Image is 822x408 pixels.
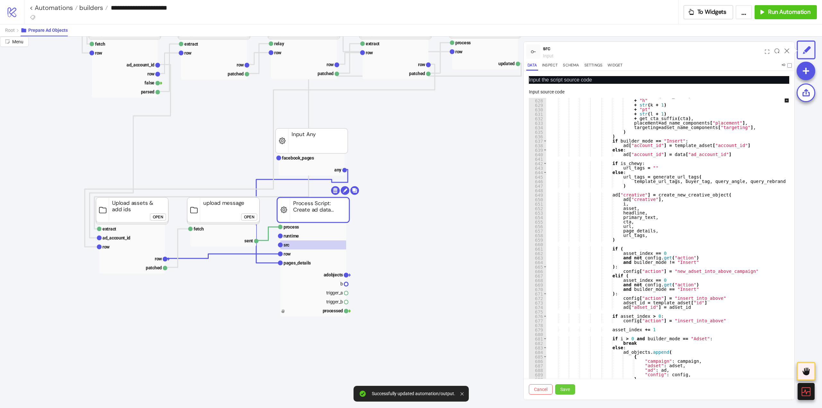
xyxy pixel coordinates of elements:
text: row [155,256,162,261]
div: 639 [529,148,546,152]
text: row [237,62,244,67]
text: row [274,50,282,55]
div: 669 [529,282,546,287]
div: 666 [529,269,546,273]
div: 642 [529,161,546,166]
text: relay [274,41,284,46]
div: 654 [529,215,546,220]
div: 659 [529,238,546,242]
div: 645 [529,175,546,179]
button: Prepare Ad Objects [21,24,68,36]
button: Open [150,213,166,221]
div: 651 [529,202,546,206]
span: To Widgets [697,8,727,16]
div: 672 [529,296,546,300]
div: 680 [529,332,546,336]
div: 641 [529,157,546,161]
button: Run Automation [755,5,817,19]
text: extract [184,41,198,47]
div: 633 [529,121,546,125]
div: 631 [529,112,546,116]
span: Prepare Ad Objects [28,28,68,33]
div: 679 [529,327,546,332]
span: Menu [12,39,23,44]
button: Inspect [541,62,559,71]
div: 671 [529,291,546,296]
text: extract [366,41,380,46]
div: 640 [529,152,546,157]
div: 636 [529,134,546,139]
div: 647 [529,184,546,188]
div: 653 [529,211,546,215]
div: 637 [529,139,546,143]
div: 676 [529,314,546,318]
div: 638 [529,143,546,148]
text: fetch [194,226,204,231]
div: 648 [529,188,546,193]
div: 646 [529,179,546,184]
button: To Widgets [684,5,733,19]
span: Root [5,28,15,33]
text: row [284,251,291,256]
button: ... [736,5,752,19]
text: ad_account_id [127,62,154,67]
text: extract [102,226,116,231]
span: Run Automation [768,8,810,16]
span: Toggle code folding, rows 642 through 643 [544,161,547,166]
text: process [455,40,471,45]
div: Successfully updated automation/output. [372,391,455,396]
div: 684 [529,350,546,354]
a: < Automations [30,4,78,11]
span: Toggle code folding, rows 685 through 690 [544,354,547,359]
div: 662 [529,251,546,256]
div: 683 [529,345,546,350]
div: 644 [529,170,546,175]
div: 649 [529,193,546,197]
text: row [418,62,425,67]
div: 635 [529,130,546,134]
text: process [284,224,299,230]
span: expand [765,49,769,54]
button: Cancel [529,384,553,395]
div: 674 [529,305,546,309]
text: runtime [284,233,299,239]
span: builders [78,4,103,12]
div: 629 [529,103,546,107]
button: Data [526,62,538,71]
div: 664 [529,260,546,265]
div: 661 [529,247,546,251]
div: 688 [529,368,546,372]
div: 657 [529,229,546,233]
div: 681 [529,336,546,341]
div: 643 [529,166,546,170]
div: 656 [529,224,546,229]
text: src [284,242,289,247]
div: 686 [529,359,546,363]
div: 675 [529,309,546,314]
button: Widget [606,62,624,71]
div: 668 [529,278,546,282]
text: row [147,71,155,76]
text: row [455,49,463,54]
div: 658 [529,233,546,238]
div: 630 [529,107,546,112]
span: Save [560,387,570,392]
span: Toggle code folding, rows 644 through 647 [544,170,547,175]
text: row [366,50,373,55]
span: Toggle code folding, rows 665 through 666 [544,265,547,269]
div: 687 [529,363,546,368]
div: 670 [529,287,546,291]
p: Input the script source code [529,76,789,84]
span: Toggle code folding, rows 639 through 640 [544,148,547,152]
button: Save [555,384,575,395]
span: Toggle code folding, rows 681 through 682 [544,336,547,341]
span: Toggle code folding, rows 676 through 677 [544,314,547,318]
div: 677 [529,318,546,323]
div: 689 [529,372,546,377]
span: Toggle code folding, rows 671 through 674 [544,291,547,296]
div: 650 [529,197,546,202]
button: Root [5,24,21,36]
div: 660 [529,242,546,247]
text: row [184,50,192,56]
text: row [327,62,334,67]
